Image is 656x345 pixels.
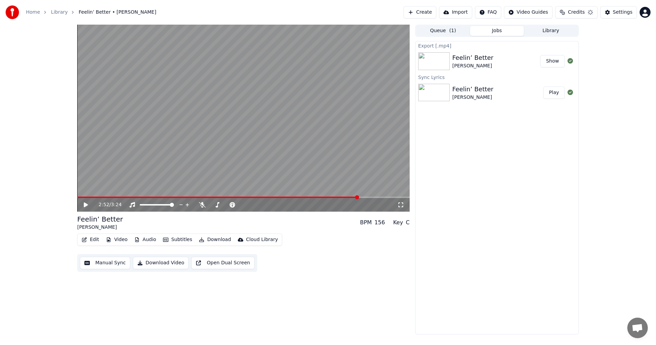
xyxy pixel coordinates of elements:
a: Library [51,9,68,16]
div: BPM [360,218,372,227]
div: C [406,218,410,227]
span: Feelin’ Better • [PERSON_NAME] [79,9,156,16]
div: Settings [613,9,632,16]
span: ( 1 ) [449,27,456,34]
div: Feelin’ Better [452,84,493,94]
span: 3:24 [111,201,122,208]
div: Feelin’ Better [77,214,123,224]
button: Audio [132,235,159,244]
div: [PERSON_NAME] [452,63,493,69]
a: Open chat [627,318,648,338]
div: Export [.mp4] [415,41,578,50]
button: Video Guides [504,6,552,18]
button: Settings [600,6,637,18]
img: youka [5,5,19,19]
button: Create [404,6,437,18]
button: Import [439,6,472,18]
a: Home [26,9,40,16]
button: Video [103,235,130,244]
button: Jobs [470,26,524,36]
button: Show [540,55,565,67]
div: [PERSON_NAME] [452,94,493,101]
button: Edit [79,235,102,244]
div: [PERSON_NAME] [77,224,123,231]
nav: breadcrumb [26,9,156,16]
button: Library [524,26,578,36]
button: Credits [555,6,597,18]
button: Queue [416,26,470,36]
div: Feelin’ Better [452,53,493,63]
button: Play [543,87,565,99]
button: Manual Sync [80,257,130,269]
div: Cloud Library [246,236,278,243]
button: Open Dual Screen [191,257,255,269]
div: Sync Lyrics [415,73,578,81]
span: 2:52 [99,201,109,208]
button: Subtitles [160,235,195,244]
span: Credits [568,9,585,16]
div: Key [393,218,403,227]
div: 156 [374,218,385,227]
div: / [99,201,115,208]
button: Download Video [133,257,189,269]
button: Download [196,235,234,244]
button: FAQ [475,6,501,18]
